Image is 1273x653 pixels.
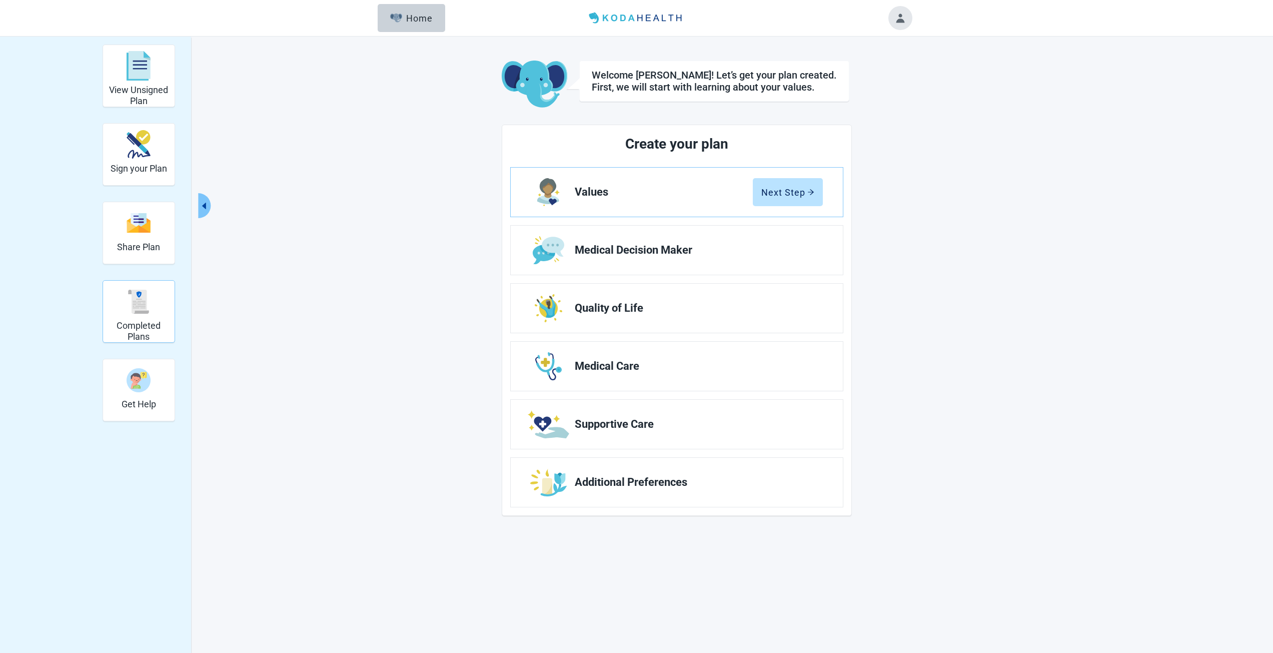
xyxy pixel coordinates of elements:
button: Collapse menu [198,193,211,218]
a: Edit Medical Care section [511,342,843,391]
span: Medical Care [575,360,815,372]
img: Koda Health [585,10,688,26]
h2: Create your plan [548,133,806,155]
a: Edit Medical Decision Maker section [511,226,843,275]
img: make_plan_official-CpYJDfBD.svg [127,130,151,159]
h2: Share Plan [117,242,160,253]
img: Elephant [390,14,403,23]
div: Sign your Plan [103,123,175,186]
h2: Get Help [122,399,156,410]
button: ElephantHome [378,4,445,32]
span: arrow-right [807,189,814,196]
span: Additional Preferences [575,476,815,488]
a: Edit Quality of Life section [511,284,843,333]
div: Get Help [103,359,175,421]
span: Supportive Care [575,418,815,430]
h2: View Unsigned Plan [107,85,171,106]
img: person-question-x68TBcxA.svg [127,368,151,392]
div: Welcome [PERSON_NAME]! Let’s get your plan created. First, we will start with learning about your... [592,69,837,93]
div: Share Plan [103,202,175,264]
img: svg%3e [127,51,151,81]
a: Edit Additional Preferences section [511,458,843,507]
div: View Unsigned Plan [103,45,175,107]
h2: Sign your Plan [111,163,167,174]
img: svg%3e [127,290,151,314]
span: Values [575,186,753,198]
span: Medical Decision Maker [575,244,815,256]
a: Edit Supportive Care section [511,400,843,449]
main: Main content [442,61,912,516]
img: Koda Elephant [502,61,567,109]
img: svg%3e [127,212,151,234]
span: Quality of Life [575,302,815,314]
span: caret-left [199,201,209,211]
div: Completed Plans [103,280,175,343]
a: Edit Values section [511,168,843,217]
div: Next Step [761,187,814,197]
div: Home [390,13,433,23]
button: Toggle account menu [888,6,912,30]
button: Next Steparrow-right [753,178,823,206]
h2: Completed Plans [107,320,171,342]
